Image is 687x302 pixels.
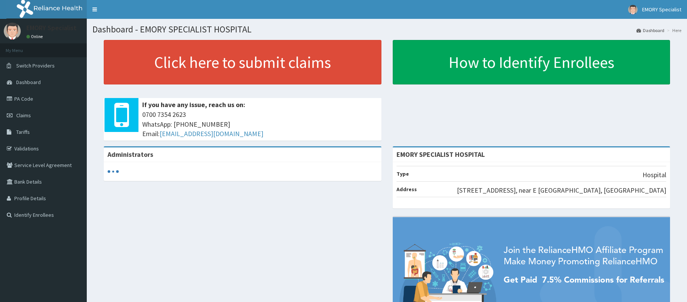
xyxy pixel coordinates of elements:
a: How to Identify Enrollees [393,40,670,84]
h1: Dashboard - EMORY SPECIALIST HOSPITAL [92,25,681,34]
b: Address [397,186,417,193]
svg: audio-loading [108,166,119,177]
span: Dashboard [16,79,41,86]
a: Online [26,34,45,39]
b: Type [397,170,409,177]
strong: EMORY SPECIALIST HOSPITAL [397,150,485,159]
p: [STREET_ADDRESS], near E [GEOGRAPHIC_DATA], [GEOGRAPHIC_DATA] [457,185,666,195]
span: EMORY Specialist [642,6,681,13]
span: Tariffs [16,129,30,135]
p: EMORY Specialist [26,25,77,31]
a: [EMAIL_ADDRESS][DOMAIN_NAME] [160,129,263,138]
img: User Image [4,23,21,40]
span: 0700 7354 2623 WhatsApp: [PHONE_NUMBER] Email: [142,110,378,139]
span: Claims [16,112,31,119]
a: Click here to submit claims [104,40,381,84]
a: Dashboard [636,27,664,34]
span: Switch Providers [16,62,55,69]
b: Administrators [108,150,153,159]
b: If you have any issue, reach us on: [142,100,245,109]
p: Hospital [642,170,666,180]
li: Here [665,27,681,34]
img: User Image [628,5,638,14]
